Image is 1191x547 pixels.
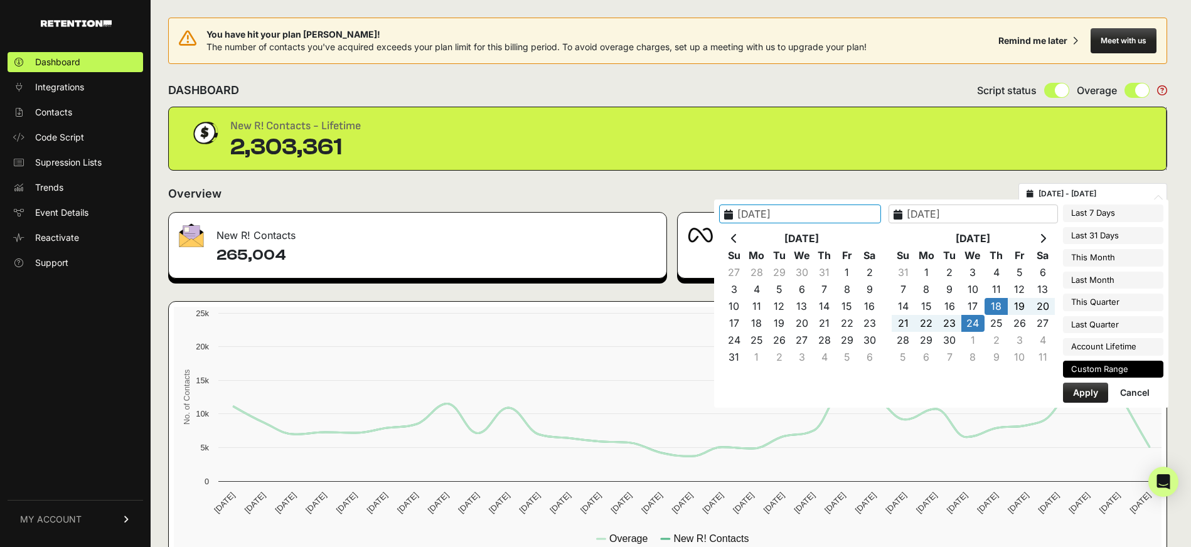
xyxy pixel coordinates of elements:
text: [DATE] [609,491,634,515]
td: 4 [1031,332,1054,349]
td: 3 [961,264,985,281]
text: [DATE] [853,491,878,515]
th: Th [985,247,1008,264]
img: fa-envelope-19ae18322b30453b285274b1b8af3d052b27d846a4fbe8435d1a52b978f639a2.png [179,223,204,247]
text: [DATE] [1067,491,1091,515]
td: 2 [985,332,1008,349]
td: 12 [1008,281,1031,298]
text: [DATE] [670,491,695,515]
li: Custom Range [1063,361,1163,378]
th: Fr [1008,247,1031,264]
button: Apply [1063,383,1108,403]
text: [DATE] [762,491,786,515]
text: [DATE] [1006,491,1030,515]
td: 11 [745,298,768,315]
td: 3 [1008,332,1031,349]
span: Support [35,257,68,269]
text: [DATE] [731,491,756,515]
th: Su [892,247,915,264]
div: Remind me later [998,35,1067,47]
text: [DATE] [334,491,359,515]
th: Mo [915,247,938,264]
h2: Overview [168,185,222,203]
text: 5k [200,443,209,452]
text: [DATE] [823,491,847,515]
td: 8 [836,281,858,298]
td: 8 [961,349,985,366]
a: Code Script [8,127,143,147]
text: 0 [205,477,209,486]
td: 6 [1031,264,1054,281]
td: 6 [858,349,881,366]
span: Supression Lists [35,156,102,169]
span: Event Details [35,206,88,219]
text: [DATE] [1128,491,1153,515]
div: 2,303,361 [230,135,361,160]
text: [DATE] [212,491,237,515]
td: 4 [813,349,836,366]
a: Reactivate [8,228,143,248]
td: 7 [813,281,836,298]
td: 30 [858,332,881,349]
text: [DATE] [792,491,816,515]
td: 4 [745,281,768,298]
td: 18 [745,315,768,332]
td: 13 [791,298,813,315]
td: 27 [1031,315,1054,332]
td: 22 [915,315,938,332]
th: [DATE] [915,230,1032,247]
div: Meta Audience [678,213,1167,250]
td: 29 [768,264,791,281]
li: Last 31 Days [1063,227,1163,245]
span: You have hit your plan [PERSON_NAME]! [206,28,867,41]
span: Integrations [35,81,84,93]
span: Script status [977,83,1037,98]
span: Reactivate [35,231,79,244]
button: Cancel [1110,383,1160,403]
a: Event Details [8,203,143,223]
th: Sa [858,247,881,264]
td: 31 [723,349,745,366]
td: 24 [723,332,745,349]
td: 5 [892,349,915,366]
td: 9 [858,281,881,298]
h2: DASHBOARD [168,82,239,99]
text: [DATE] [487,491,511,515]
li: Last Month [1063,272,1163,289]
text: 15k [196,376,209,385]
span: The number of contacts you've acquired exceeds your plan limit for this billing period. To avoid ... [206,41,867,52]
button: Meet with us [1091,28,1156,53]
a: MY ACCOUNT [8,500,143,538]
td: 21 [813,315,836,332]
td: 11 [1031,349,1054,366]
text: [DATE] [304,491,328,515]
td: 23 [858,315,881,332]
img: Retention.com [41,20,112,27]
td: 20 [1031,298,1054,315]
a: Integrations [8,77,143,97]
span: Trends [35,181,63,194]
td: 28 [745,264,768,281]
td: 2 [768,349,791,366]
li: Last Quarter [1063,316,1163,334]
td: 10 [961,281,985,298]
th: [DATE] [745,230,858,247]
td: 20 [791,315,813,332]
span: Overage [1077,83,1117,98]
td: 22 [836,315,858,332]
td: 14 [813,298,836,315]
td: 6 [915,349,938,366]
text: [DATE] [243,491,267,515]
td: 5 [1008,264,1031,281]
td: 29 [836,332,858,349]
td: 1 [836,264,858,281]
td: 28 [813,332,836,349]
td: 25 [745,332,768,349]
text: [DATE] [975,491,1000,515]
td: 14 [892,298,915,315]
th: Sa [1031,247,1054,264]
img: dollar-coin-05c43ed7efb7bc0c12610022525b4bbbb207c7efeef5aecc26f025e68dcafac9.png [189,117,220,149]
td: 16 [858,298,881,315]
li: This Quarter [1063,294,1163,311]
td: 5 [836,349,858,366]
